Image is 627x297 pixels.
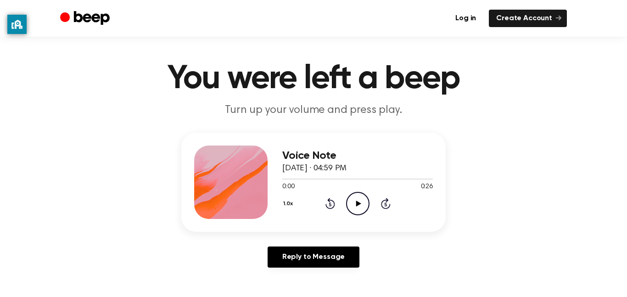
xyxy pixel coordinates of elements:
button: privacy banner [7,15,27,34]
span: [DATE] · 04:59 PM [282,164,347,173]
a: Reply to Message [268,247,359,268]
span: 0:00 [282,182,294,192]
span: 0:26 [421,182,433,192]
a: Beep [60,10,112,28]
button: 1.0x [282,196,297,212]
p: Turn up your volume and press play. [137,103,490,118]
a: Create Account [489,10,567,27]
h1: You were left a beep [78,62,549,95]
h3: Voice Note [282,150,433,162]
a: Log in [448,10,483,27]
